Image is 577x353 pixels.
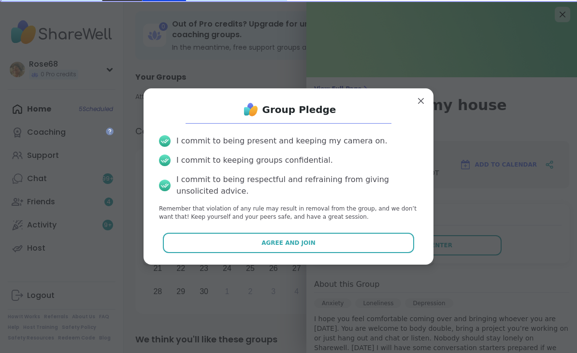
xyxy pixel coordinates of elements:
div: I commit to being present and keeping my camera on. [176,135,387,147]
p: Remember that violation of any rule may result in removal from the group, and we don’t want that!... [159,205,418,221]
img: ShareWell Logo [241,100,260,119]
span: Agree and Join [261,239,316,247]
h1: Group Pledge [262,103,336,116]
div: I commit to being respectful and refraining from giving unsolicited advice. [176,174,418,197]
div: I commit to keeping groups confidential. [176,155,333,166]
iframe: Spotlight [106,127,114,135]
button: Agree and Join [163,233,415,253]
